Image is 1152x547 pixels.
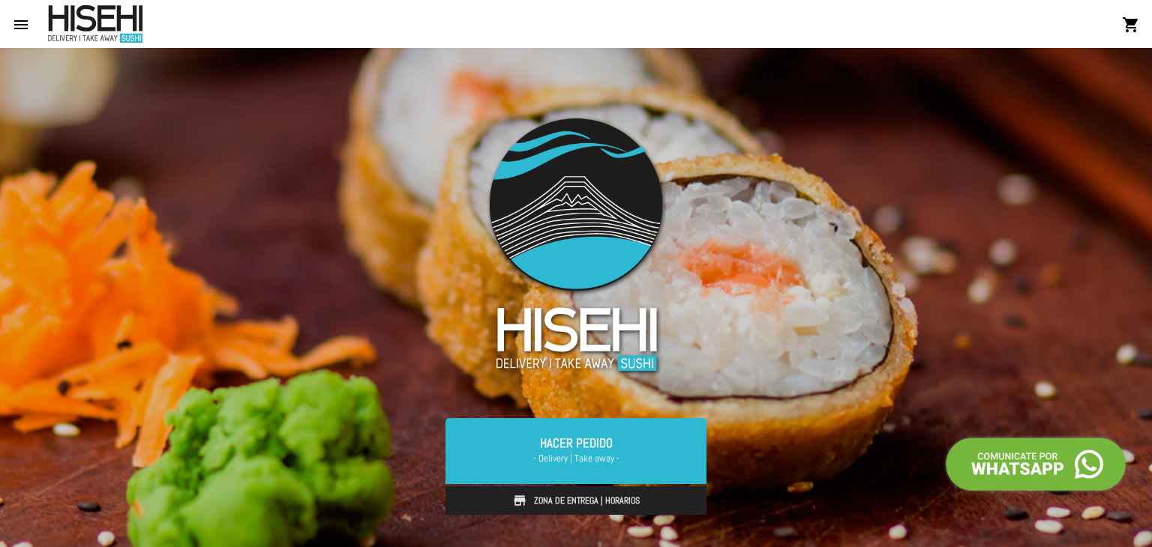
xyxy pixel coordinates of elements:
span: - Delivery | Take away - [463,451,688,466]
img: logo-slider3.png [474,102,678,388]
img: store.svg [512,493,527,508]
mat-icon: shopping_cart [1122,16,1140,34]
mat-icon: menu [12,16,30,34]
a: Hacer Pedido [445,418,706,484]
img: call-whatsapp.png [942,434,1129,495]
a: Zona de Entrega | Horarios [445,486,706,515]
